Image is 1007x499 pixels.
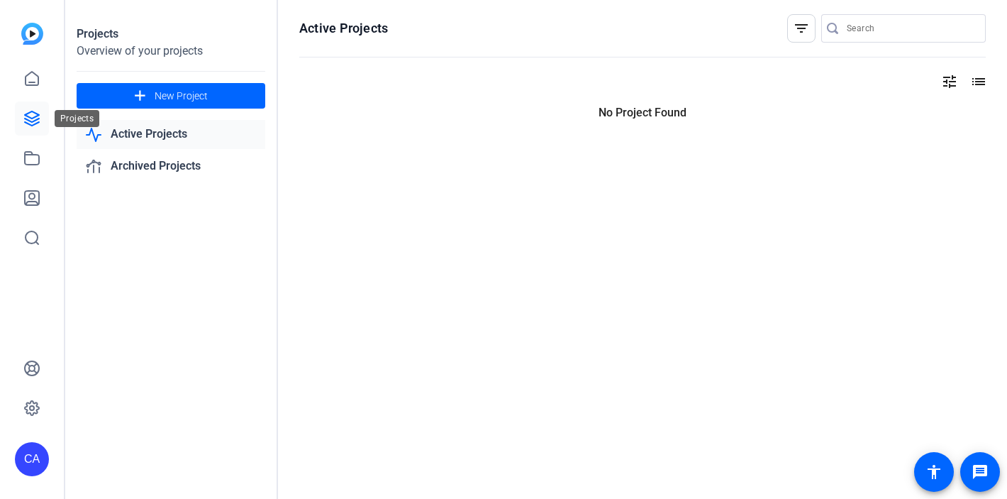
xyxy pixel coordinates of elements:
img: blue-gradient.svg [21,23,43,45]
a: Archived Projects [77,152,265,181]
h1: Active Projects [299,20,388,37]
mat-icon: list [969,73,986,90]
mat-icon: add [131,87,149,105]
button: New Project [77,83,265,109]
span: New Project [155,89,208,104]
div: Overview of your projects [77,43,265,60]
input: Search [847,20,974,37]
a: Active Projects [77,120,265,149]
p: No Project Found [299,104,986,121]
mat-icon: filter_list [793,20,810,37]
div: Projects [77,26,265,43]
mat-icon: message [972,464,989,481]
div: CA [15,442,49,476]
div: Projects [55,110,99,127]
mat-icon: tune [941,73,958,90]
mat-icon: accessibility [925,464,942,481]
